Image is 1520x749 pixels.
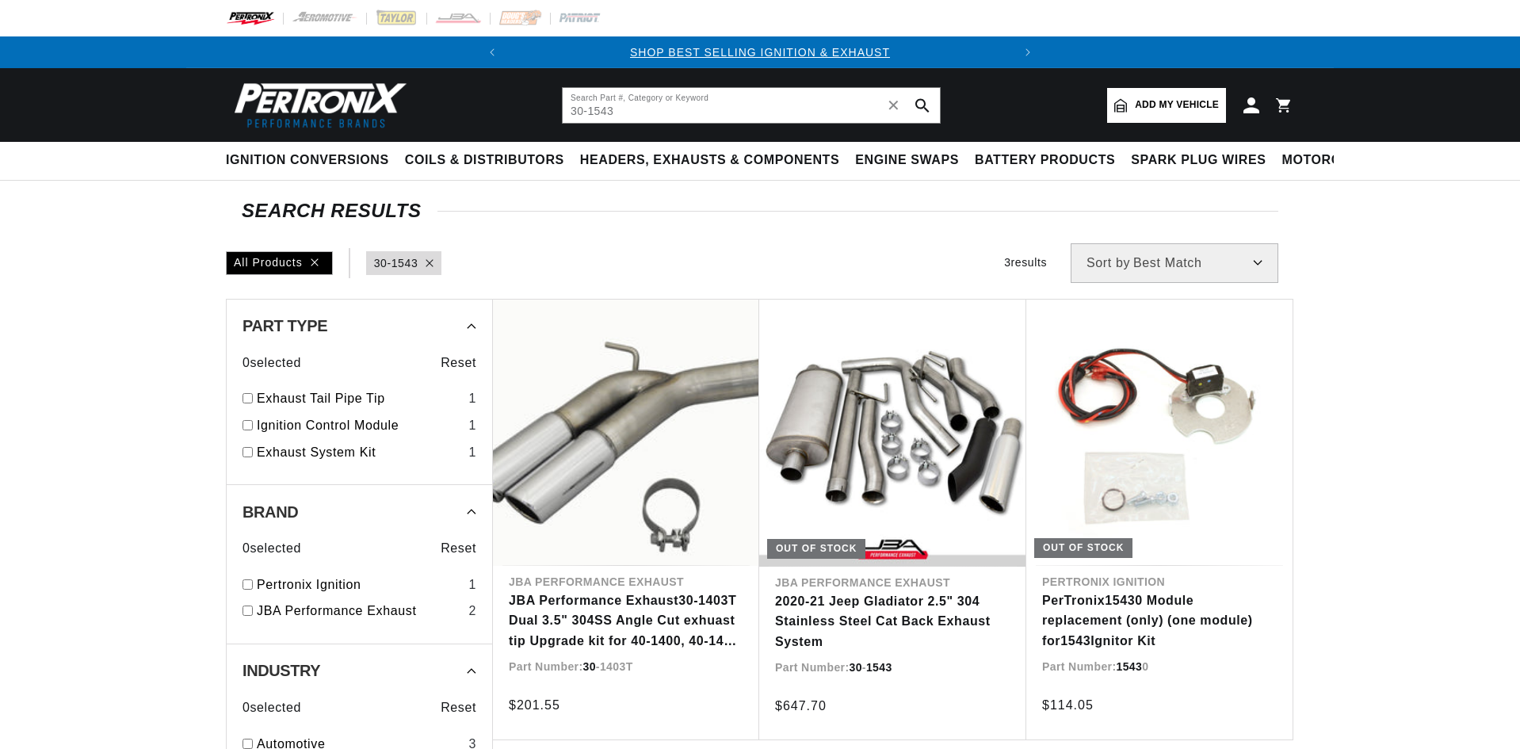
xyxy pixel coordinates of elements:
span: 0 selected [243,697,301,718]
div: 1 [468,575,476,595]
span: 0 selected [243,538,301,559]
a: Exhaust System Kit [257,442,462,463]
a: Ignition Control Module [257,415,462,436]
summary: Battery Products [967,142,1123,179]
img: Pertronix [226,78,408,132]
summary: Engine Swaps [847,142,967,179]
span: Brand [243,504,298,520]
span: Industry [243,663,320,678]
summary: Coils & Distributors [397,142,572,179]
summary: Spark Plug Wires [1123,142,1274,179]
span: 0 selected [243,353,301,373]
a: Pertronix Ignition [257,575,462,595]
div: 2 [468,601,476,621]
select: Sort by [1071,243,1278,283]
span: Motorcycle [1282,152,1377,169]
button: Translation missing: en.sections.announcements.previous_announcement [476,36,508,68]
div: Announcement [508,44,1012,61]
input: Search Part #, Category or Keyword [563,88,940,123]
span: Headers, Exhausts & Components [580,152,839,169]
span: Reset [441,353,476,373]
a: JBA Performance Exhaust30-1403T Dual 3.5" 304SS Angle Cut exhuast tip Upgrade kit for 40-1400, 40... [509,590,743,652]
a: 2020-21 Jeep Gladiator 2.5" 304 Stainless Steel Cat Back Exhaust System [775,591,1010,652]
summary: Headers, Exhausts & Components [572,142,847,179]
a: PerTronix15430 Module replacement (only) (one module) for1543Ignitor Kit [1042,590,1277,652]
a: Exhaust Tail Pipe Tip [257,388,462,409]
div: 1 [468,388,476,409]
span: Add my vehicle [1135,97,1219,113]
span: Engine Swaps [855,152,959,169]
span: Spark Plug Wires [1131,152,1266,169]
a: JBA Performance Exhaust [257,601,462,621]
span: Reset [441,697,476,718]
div: 1 [468,415,476,436]
span: 3 results [1004,256,1047,269]
span: Ignition Conversions [226,152,389,169]
span: Sort by [1087,257,1130,269]
div: 1 [468,442,476,463]
summary: Motorcycle [1274,142,1384,179]
a: SHOP BEST SELLING IGNITION & EXHAUST [630,46,890,59]
span: Coils & Distributors [405,152,564,169]
span: Part Type [243,318,327,334]
a: Add my vehicle [1107,88,1226,123]
a: 30-1543 [374,254,418,272]
summary: Ignition Conversions [226,142,397,179]
span: Reset [441,538,476,559]
div: 1 of 2 [508,44,1012,61]
button: Translation missing: en.sections.announcements.next_announcement [1012,36,1044,68]
span: Battery Products [975,152,1115,169]
button: search button [905,88,940,123]
slideshow-component: Translation missing: en.sections.announcements.announcement_bar [186,36,1334,68]
div: All Products [226,251,333,275]
div: SEARCH RESULTS [242,203,1278,219]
